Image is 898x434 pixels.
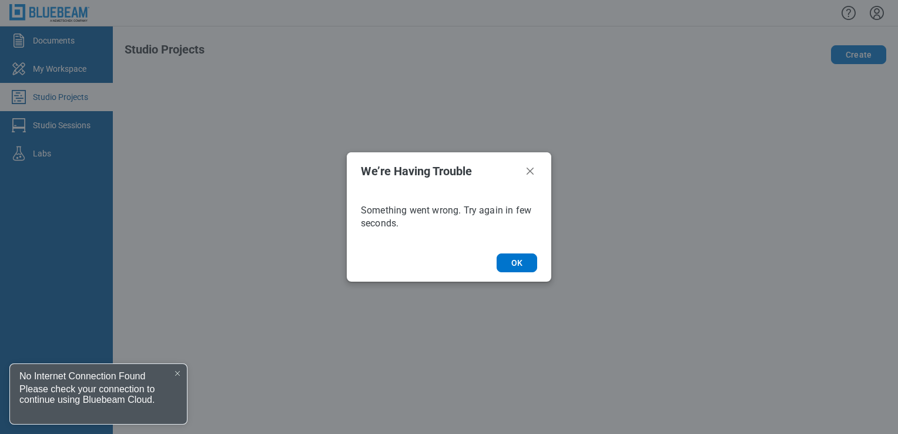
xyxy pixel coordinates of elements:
[19,369,145,382] div: No Internet Connection Found
[10,384,187,410] div: Please check your connection to continue using Bluebeam Cloud.
[361,204,537,230] div: Something went wrong. Try again in few seconds.
[497,253,537,272] button: OK
[523,164,537,178] button: Close
[361,165,518,178] h2: We’re Having Trouble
